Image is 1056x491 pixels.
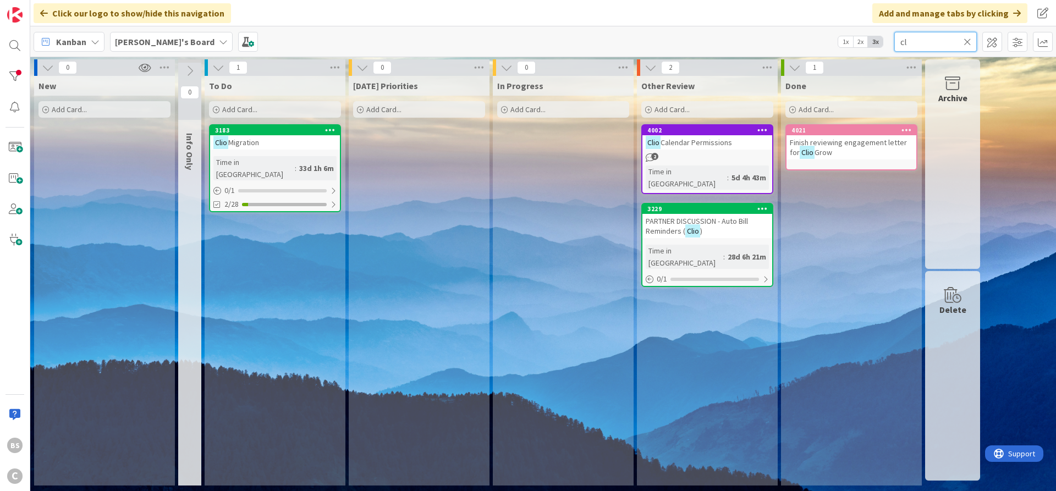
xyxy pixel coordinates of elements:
[723,251,725,263] span: :
[647,205,772,213] div: 3229
[641,124,773,194] a: 4002ClioCalendar PermissionsTime in [GEOGRAPHIC_DATA]:5d 4h 43m
[661,137,732,147] span: Calendar Permissions
[642,204,772,238] div: 3229PARTNER DISCUSSION - Auto Bill Reminders (Clio)
[373,61,392,74] span: 0
[651,153,658,160] span: 2
[646,136,661,148] mark: Clio
[938,91,967,104] div: Archive
[646,245,723,269] div: Time in [GEOGRAPHIC_DATA]
[805,61,824,74] span: 1
[213,136,228,148] mark: Clio
[229,61,248,74] span: 1
[853,36,868,47] span: 2x
[56,35,86,48] span: Kanban
[642,272,772,286] div: 0/1
[7,7,23,23] img: Visit kanbanzone.com
[654,104,690,114] span: Add Card...
[815,147,832,157] span: Grow
[661,61,680,74] span: 2
[785,80,806,91] span: Done
[295,162,296,174] span: :
[647,126,772,134] div: 4002
[517,61,536,74] span: 0
[642,125,772,135] div: 4002
[799,104,834,114] span: Add Card...
[642,125,772,150] div: 4002ClioCalendar Permissions
[787,125,916,159] div: 4021Finish reviewing engagement letter forClioGrow
[209,124,341,212] a: 3183ClioMigrationTime in [GEOGRAPHIC_DATA]:33d 1h 6m0/12/28
[872,3,1027,23] div: Add and manage tabs by clicking
[800,146,815,158] mark: Clio
[642,204,772,214] div: 3229
[58,61,77,74] span: 0
[224,185,235,196] span: 0 / 1
[210,184,340,197] div: 0/1
[184,133,195,170] span: Info Only
[180,86,199,99] span: 0
[7,438,23,453] div: BS
[210,125,340,150] div: 3183ClioMigration
[23,2,50,15] span: Support
[228,137,259,147] span: Migration
[868,36,883,47] span: 3x
[894,32,977,52] input: Quick Filter...
[34,3,231,23] div: Click our logo to show/hide this navigation
[641,203,773,287] a: 3229PARTNER DISCUSSION - Auto Bill Reminders (Clio)Time in [GEOGRAPHIC_DATA]:28d 6h 21m0/1
[210,125,340,135] div: 3183
[787,125,916,135] div: 4021
[729,172,769,184] div: 5d 4h 43m
[497,80,543,91] span: In Progress
[222,104,257,114] span: Add Card...
[727,172,729,184] span: :
[700,226,702,236] span: )
[296,162,337,174] div: 33d 1h 6m
[38,80,56,91] span: New
[213,156,295,180] div: Time in [GEOGRAPHIC_DATA]
[641,80,695,91] span: Other Review
[725,251,769,263] div: 28d 6h 21m
[646,165,727,190] div: Time in [GEOGRAPHIC_DATA]
[115,36,215,47] b: [PERSON_NAME]'s Board
[790,137,907,157] span: Finish reviewing engagement letter for
[791,126,916,134] div: 4021
[939,303,966,316] div: Delete
[52,104,87,114] span: Add Card...
[215,126,340,134] div: 3183
[685,224,700,237] mark: Clio
[785,124,917,170] a: 4021Finish reviewing engagement letter forClioGrow
[646,216,748,236] span: PARTNER DISCUSSION - Auto Bill Reminders (
[224,198,239,210] span: 2/28
[510,104,546,114] span: Add Card...
[838,36,853,47] span: 1x
[366,104,402,114] span: Add Card...
[353,80,418,91] span: Today's Priorities
[209,80,232,91] span: To Do
[657,273,667,285] span: 0 / 1
[7,468,23,484] div: C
